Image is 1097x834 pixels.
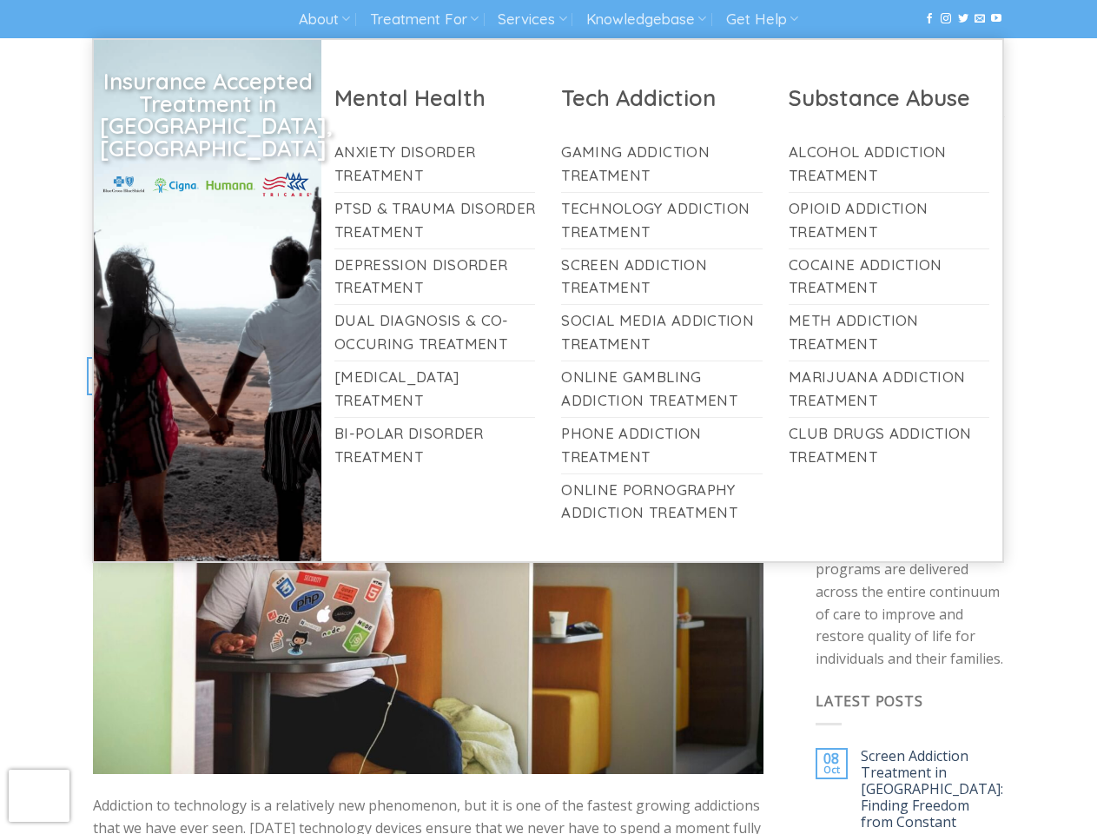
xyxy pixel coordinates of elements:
[789,305,990,361] a: Meth Addiction Treatment
[561,305,763,361] a: Social Media Addiction Treatment
[334,83,536,112] h2: Mental Health
[561,474,763,530] a: Online Pornography Addiction Treatment
[789,193,990,248] a: Opioid Addiction Treatment
[334,136,536,192] a: Anxiety Disorder Treatment
[561,136,763,192] a: Gaming Addiction Treatment
[498,3,566,36] a: Services
[975,13,985,25] a: Send us an email
[334,249,536,305] a: Depression Disorder Treatment
[958,13,968,25] a: Follow on Twitter
[370,3,479,36] a: Treatment For
[726,3,798,36] a: Get Help
[561,361,763,417] a: Online Gambling Addiction Treatment
[561,249,763,305] a: Screen Addiction Treatment
[789,83,990,112] h2: Substance Abuse
[561,193,763,248] a: Technology Addiction Treatment
[334,418,536,473] a: Bi-Polar Disorder Treatment
[586,3,706,36] a: Knowledgebase
[334,305,536,361] a: Dual Diagnosis & Co-Occuring Treatment
[561,418,763,473] a: Phone Addiction Treatment
[334,361,536,417] a: [MEDICAL_DATA] Treatment
[816,692,923,711] span: Latest Posts
[941,13,951,25] a: Follow on Instagram
[561,83,763,112] h2: Tech Addiction
[991,13,1001,25] a: Follow on YouTube
[299,3,350,36] a: About
[789,136,990,192] a: Alcohol Addiction Treatment
[789,361,990,417] a: Marijuana Addiction Treatment
[334,193,536,248] a: PTSD & Trauma Disorder Treatment
[789,418,990,473] a: Club Drugs Addiction Treatment
[100,70,315,159] h2: Insurance Accepted Treatment in [GEOGRAPHIC_DATA], [GEOGRAPHIC_DATA]
[9,770,69,822] iframe: reCAPTCHA
[924,13,935,25] a: Follow on Facebook
[789,249,990,305] a: Cocaine Addiction Treatment
[816,537,1005,671] p: Our evidence-based programs are delivered across the entire continuum of care to improve and rest...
